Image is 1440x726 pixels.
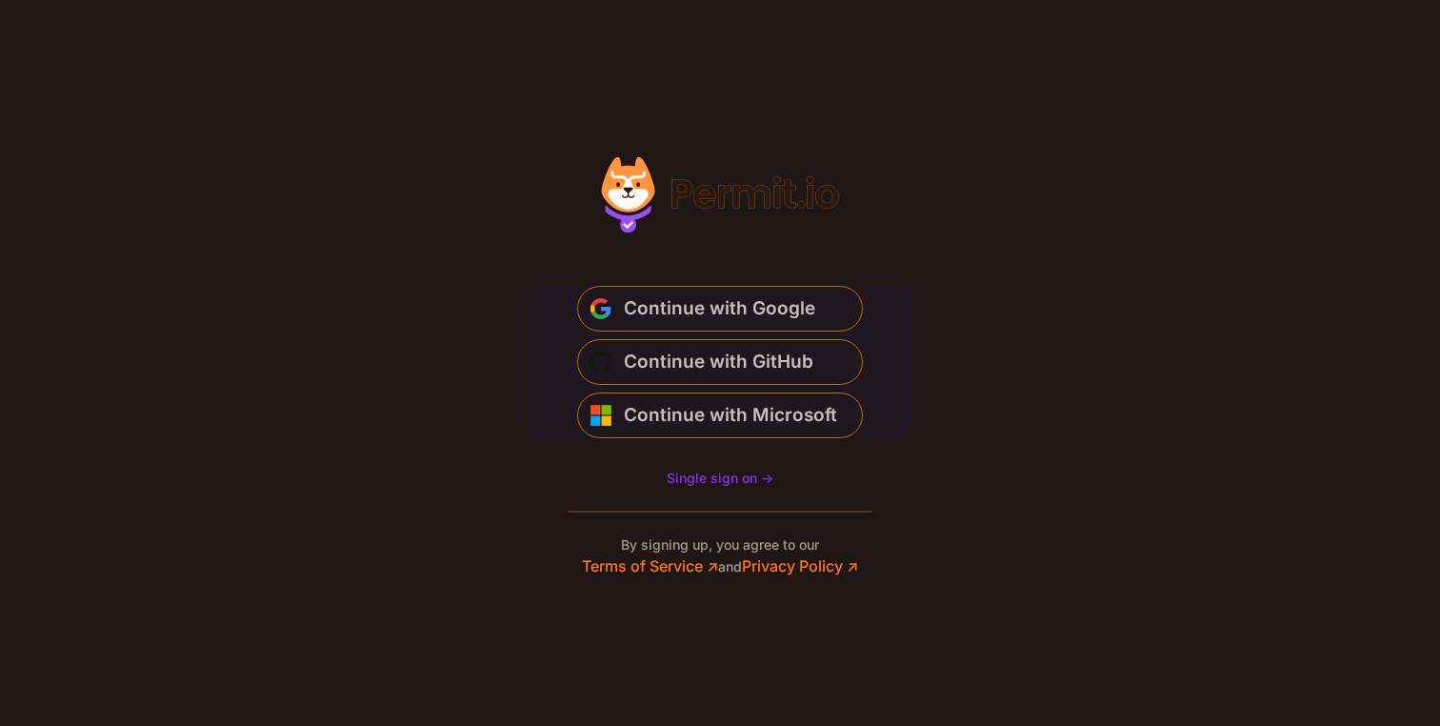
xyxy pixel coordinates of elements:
button: Continue with Google [577,286,863,332]
a: Terms of Service ↗ [582,556,718,575]
span: Single sign on -> [667,470,773,486]
button: Continue with Microsoft [577,393,863,438]
span: Continue with Microsoft [624,400,837,431]
span: Continue with GitHub [624,347,813,377]
button: Continue with GitHub [577,339,863,385]
span: Continue with Google [624,293,815,324]
a: Privacy Policy ↗ [742,556,858,575]
p: By signing up, you agree to our and [582,535,858,577]
a: Single sign on -> [667,469,773,488]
